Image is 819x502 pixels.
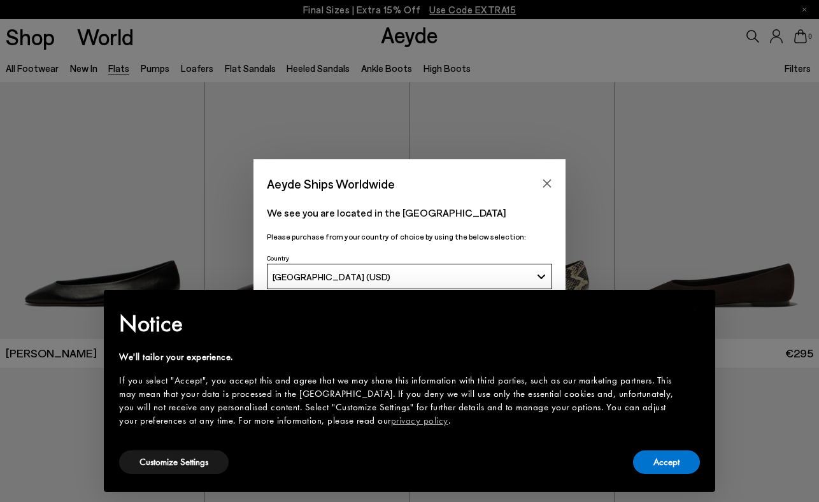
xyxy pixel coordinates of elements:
p: Please purchase from your country of choice by using the below selection: [267,231,552,243]
div: We'll tailor your experience. [119,350,680,364]
button: Close this notice [680,294,710,324]
button: Close [538,174,557,193]
span: × [691,299,699,319]
span: [GEOGRAPHIC_DATA] (USD) [273,271,390,282]
a: privacy policy [391,414,448,427]
h2: Notice [119,307,680,340]
span: Country [267,254,289,262]
p: We see you are located in the [GEOGRAPHIC_DATA] [267,205,552,220]
div: If you select "Accept", you accept this and agree that we may share this information with third p... [119,374,680,427]
span: Aeyde Ships Worldwide [267,173,395,195]
button: Accept [633,450,700,474]
button: Customize Settings [119,450,229,474]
